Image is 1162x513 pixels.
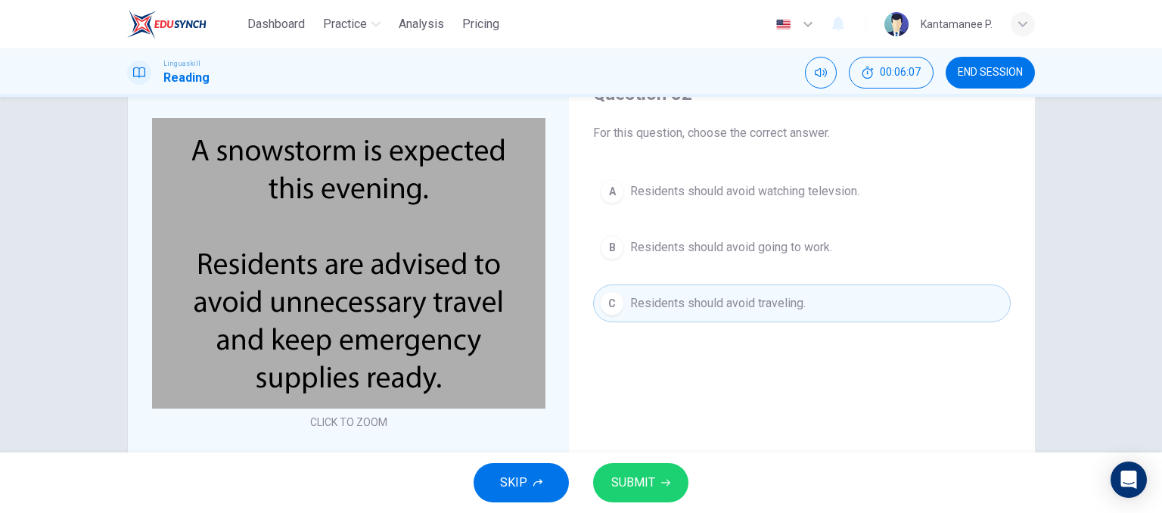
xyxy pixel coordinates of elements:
[127,9,207,39] img: EduSynch logo
[600,179,624,204] div: A
[393,11,450,38] button: Analysis
[241,11,311,38] button: Dashboard
[958,67,1023,79] span: END SESSION
[593,173,1011,210] button: AResidents should avoid watching televsion.
[399,15,444,33] span: Analysis
[600,291,624,316] div: C
[593,229,1011,266] button: BResidents should avoid going to work.
[849,57,934,89] button: 00:06:07
[630,294,806,312] span: Residents should avoid traveling.
[163,58,200,69] span: Linguaskill
[474,463,569,502] button: SKIP
[884,12,909,36] img: Profile picture
[462,15,499,33] span: Pricing
[880,67,921,79] span: 00:06:07
[611,472,655,493] span: SUBMIT
[317,11,387,38] button: Practice
[152,118,545,409] img: undefined
[1111,462,1147,498] div: Open Intercom Messenger
[247,15,305,33] span: Dashboard
[600,235,624,260] div: B
[323,15,367,33] span: Practice
[593,463,688,502] button: SUBMIT
[805,57,837,89] div: Mute
[500,472,527,493] span: SKIP
[774,19,793,30] img: en
[593,284,1011,322] button: CResidents should avoid traveling.
[456,11,505,38] button: Pricing
[849,57,934,89] div: Hide
[630,182,859,201] span: Residents should avoid watching televsion.
[946,57,1035,89] button: END SESSION
[163,69,210,87] h1: Reading
[921,15,993,33] div: Kantamanee P.
[304,412,393,433] button: CLICK TO ZOOM
[127,9,241,39] a: EduSynch logo
[593,124,1011,142] span: For this question, choose the correct answer.
[630,238,832,256] span: Residents should avoid going to work.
